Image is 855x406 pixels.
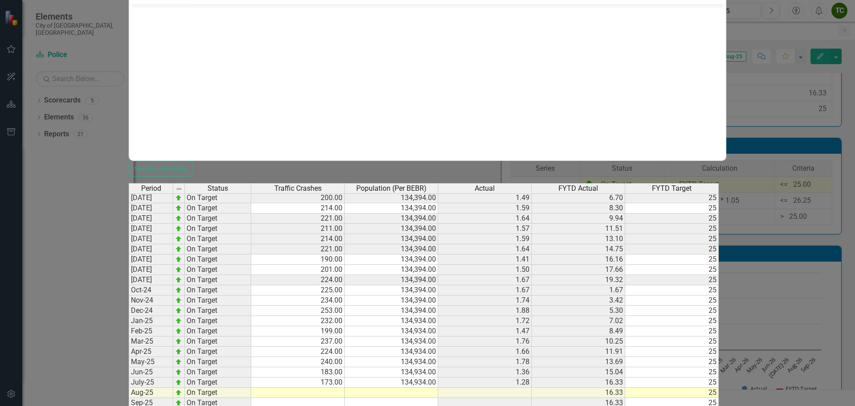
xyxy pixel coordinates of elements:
img: zOikAAAAAElFTkSuQmCC [175,297,182,304]
td: [DATE] [129,224,173,234]
td: 232.00 [251,316,345,326]
td: 25 [625,275,719,285]
td: 201.00 [251,265,345,275]
td: 1.50 [438,265,532,275]
img: zOikAAAAAElFTkSuQmCC [175,194,182,201]
td: 183.00 [251,367,345,377]
td: 5.30 [532,306,625,316]
td: On Target [185,295,251,306]
td: 3.42 [532,295,625,306]
td: Aug-25 [129,388,173,398]
td: 234.00 [251,295,345,306]
td: 221.00 [251,244,345,254]
td: On Target [185,306,251,316]
td: 13.69 [532,357,625,367]
td: Jan-25 [129,316,173,326]
td: On Target [185,244,251,254]
td: 134,394.00 [345,295,438,306]
td: On Target [185,213,251,224]
td: 1.49 [438,193,532,203]
td: 25 [625,336,719,347]
td: 1.67 [532,285,625,295]
td: 25 [625,193,719,203]
td: 25 [625,224,719,234]
td: 15.04 [532,367,625,377]
td: [DATE] [129,213,173,224]
td: 199.00 [251,326,345,336]
td: 253.00 [251,306,345,316]
img: zOikAAAAAElFTkSuQmCC [175,205,182,212]
img: 8DAGhfEEPCf229AAAAAElFTkSuQmCC [175,185,183,193]
td: July-25 [129,377,173,388]
td: 134,394.00 [345,265,438,275]
td: 224.00 [251,275,345,285]
td: On Target [185,193,251,203]
td: 16.33 [532,377,625,388]
td: [DATE] [129,193,173,203]
td: 1.41 [438,254,532,265]
img: zOikAAAAAElFTkSuQmCC [175,307,182,314]
td: Jun-25 [129,367,173,377]
img: zOikAAAAAElFTkSuQmCC [175,379,182,386]
td: [DATE] [129,275,173,285]
td: On Target [185,275,251,285]
td: 240.00 [251,357,345,367]
td: 173.00 [251,377,345,388]
td: 134,934.00 [345,326,438,336]
td: 134,394.00 [345,254,438,265]
td: 13.10 [532,234,625,244]
td: Oct-24 [129,285,173,295]
td: 25 [625,203,719,213]
td: 1.66 [438,347,532,357]
td: Nov-24 [129,295,173,306]
td: 1.67 [438,285,532,295]
td: 25 [625,316,719,326]
td: 25 [625,213,719,224]
td: 134,394.00 [345,306,438,316]
td: 25 [625,377,719,388]
td: 1.64 [438,244,532,254]
td: 134,934.00 [345,367,438,377]
td: 134,934.00 [345,357,438,367]
td: 14.75 [532,244,625,254]
td: 25 [625,357,719,367]
td: On Target [185,367,251,377]
td: [DATE] [129,254,173,265]
td: On Target [185,377,251,388]
img: zOikAAAAAElFTkSuQmCC [175,215,182,222]
td: 134,934.00 [345,347,438,357]
td: 1.47 [438,326,532,336]
td: 134,394.00 [345,193,438,203]
img: zOikAAAAAElFTkSuQmCC [175,266,182,273]
img: zOikAAAAAElFTkSuQmCC [175,276,182,283]
td: 214.00 [251,203,345,213]
td: 16.16 [532,254,625,265]
td: 19.32 [532,275,625,285]
td: 134,394.00 [345,224,438,234]
img: zOikAAAAAElFTkSuQmCC [175,235,182,242]
td: 224.00 [251,347,345,357]
img: zOikAAAAAElFTkSuQmCC [175,338,182,345]
td: 200.00 [251,193,345,203]
img: zOikAAAAAElFTkSuQmCC [175,369,182,376]
td: 134,934.00 [345,316,438,326]
img: zOikAAAAAElFTkSuQmCC [175,358,182,365]
button: Switch to old editor [129,161,193,176]
td: 134,394.00 [345,213,438,224]
td: 16.33 [532,388,625,398]
td: May-25 [129,357,173,367]
td: On Target [185,265,251,275]
td: 237.00 [251,336,345,347]
td: Feb-25 [129,326,173,336]
td: 17.66 [532,265,625,275]
td: On Target [185,347,251,357]
td: 1.64 [438,213,532,224]
td: 25 [625,347,719,357]
td: 25 [625,285,719,295]
img: zOikAAAAAElFTkSuQmCC [175,348,182,355]
td: 25 [625,234,719,244]
td: 11.91 [532,347,625,357]
td: 25 [625,295,719,306]
td: 25 [625,254,719,265]
td: On Target [185,316,251,326]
